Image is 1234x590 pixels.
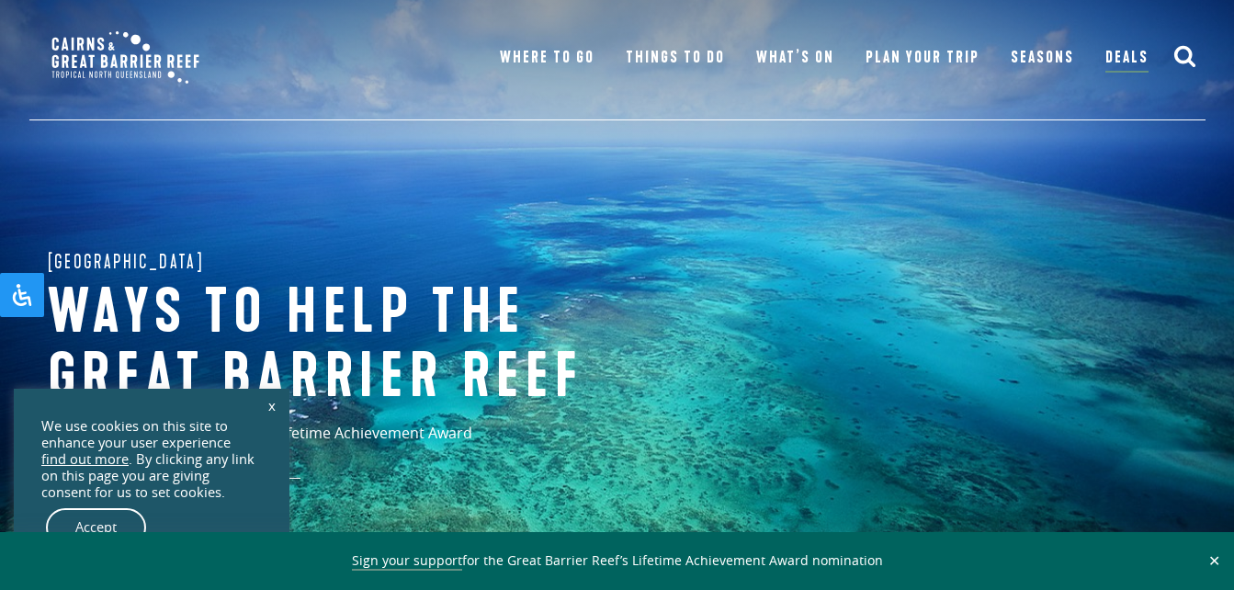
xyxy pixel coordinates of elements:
a: Plan Your Trip [866,45,980,71]
a: What’s On [756,45,834,71]
span: for the Great Barrier Reef’s Lifetime Achievement Award nomination [352,551,883,571]
div: We use cookies on this site to enhance your user experience . By clicking any link on this page y... [41,418,262,501]
svg: Open Accessibility Panel [11,284,33,306]
a: x [259,385,285,425]
button: Close [1204,552,1225,569]
h1: Ways to help the great barrier reef [48,281,654,409]
a: Things To Do [626,45,725,71]
img: CGBR-TNQ_dual-logo.svg [39,18,212,96]
a: Accept [46,508,146,547]
a: Where To Go [500,45,594,71]
span: [GEOGRAPHIC_DATA] [48,247,205,277]
a: Seasons [1011,45,1074,71]
a: find out more [41,451,129,468]
p: Support the Great Barrier Reef’s Lifetime Achievement Award nomination [48,423,553,479]
a: Sign your support [352,551,462,571]
a: Deals [1105,45,1149,73]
